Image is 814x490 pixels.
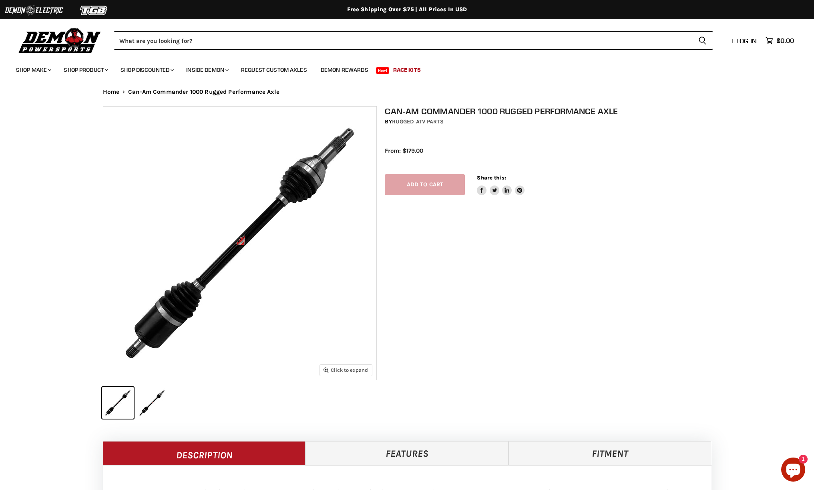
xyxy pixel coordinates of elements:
a: Log in [729,37,762,44]
a: Fitment [508,441,711,465]
a: Features [306,441,508,465]
span: From: $179.00 [385,147,423,154]
a: Demon Rewards [315,62,374,78]
button: IMAGE thumbnail [102,387,134,419]
a: Shop Make [10,62,56,78]
h1: Can-Am Commander 1000 Rugged Performance Axle [385,106,720,116]
div: by [385,117,720,126]
button: IMAGE thumbnail [136,387,168,419]
form: Product [114,31,713,50]
input: Search [114,31,692,50]
a: Request Custom Axles [235,62,313,78]
a: Shop Product [58,62,113,78]
a: Rugged ATV Parts [392,118,444,125]
a: $0.00 [762,35,798,46]
button: Click to expand [320,365,372,375]
a: Shop Discounted [115,62,179,78]
img: TGB Logo 2 [64,3,124,18]
aside: Share this: [477,174,525,196]
span: Log in [736,37,757,45]
span: Share this: [477,175,506,181]
span: $0.00 [776,37,794,44]
nav: Breadcrumbs [87,89,728,95]
a: Description [103,441,306,465]
inbox-online-store-chat: Shopify online store chat [779,458,808,484]
a: Race Kits [387,62,427,78]
img: IMAGE [103,107,376,380]
a: Home [103,89,120,95]
span: Can-Am Commander 1000 Rugged Performance Axle [128,89,279,95]
ul: Main menu [10,58,792,78]
span: Click to expand [324,367,368,373]
button: Search [692,31,713,50]
span: New! [376,67,390,74]
img: Demon Electric Logo 2 [4,3,64,18]
a: Inside Demon [180,62,233,78]
div: Free Shipping Over $75 | All Prices In USD [87,6,728,13]
img: Demon Powersports [16,26,104,54]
